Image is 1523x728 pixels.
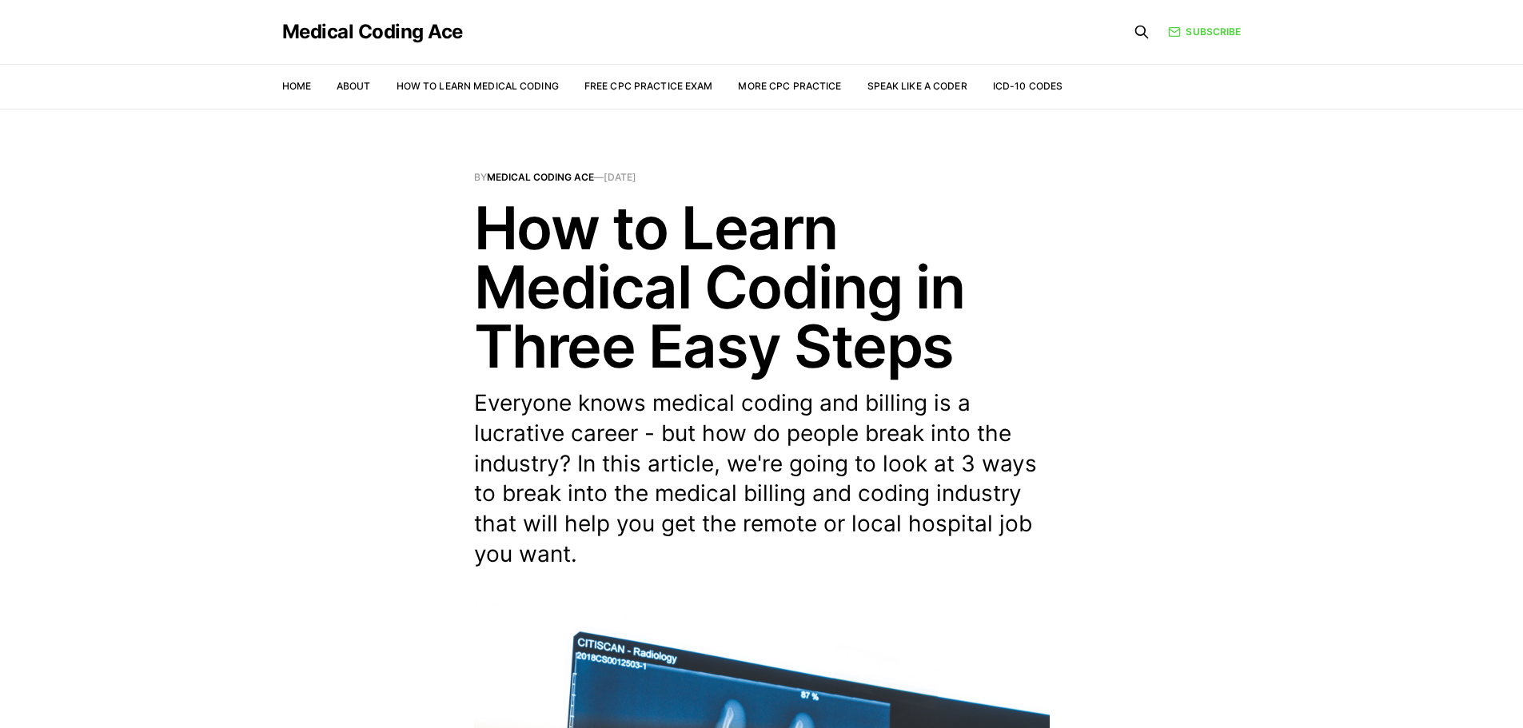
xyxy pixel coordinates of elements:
[993,80,1063,92] a: ICD-10 Codes
[282,80,311,92] a: Home
[474,173,1050,182] span: By —
[738,80,841,92] a: More CPC Practice
[337,80,371,92] a: About
[584,80,713,92] a: Free CPC Practice Exam
[397,80,559,92] a: How to Learn Medical Coding
[474,198,1050,376] h1: How to Learn Medical Coding in Three Easy Steps
[604,171,636,183] time: [DATE]
[282,22,463,42] a: Medical Coding Ace
[867,80,967,92] a: Speak Like a Coder
[474,388,1050,570] p: Everyone knows medical coding and billing is a lucrative career - but how do people break into th...
[487,171,594,183] a: Medical Coding Ace
[1168,24,1241,39] a: Subscribe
